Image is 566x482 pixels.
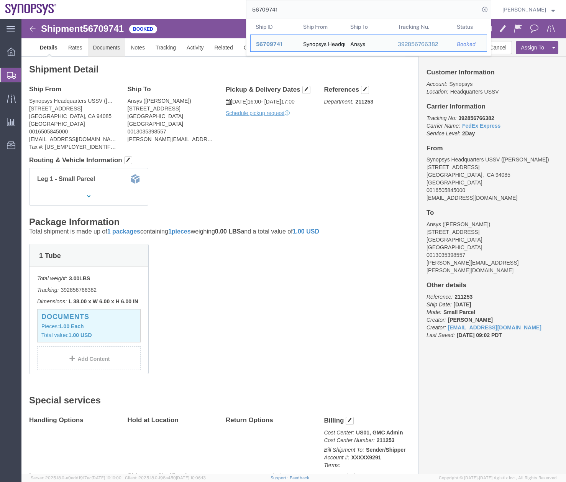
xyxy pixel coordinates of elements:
[31,475,121,480] span: Server: 2025.18.0-a0edd1917ac
[298,19,345,35] th: Ship From
[125,475,206,480] span: Client: 2025.18.0-198a450
[250,19,298,35] th: Ship ID
[92,475,121,480] span: [DATE] 10:10:00
[439,475,557,481] span: Copyright © [DATE]-[DATE] Agistix Inc., All Rights Reserved
[5,4,57,15] img: logo
[451,19,487,35] th: Status
[345,19,392,35] th: Ship To
[290,475,309,480] a: Feedback
[502,5,546,14] span: Zach Anderson
[398,40,446,48] div: 392856766382
[256,41,282,47] span: 56709741
[21,19,566,474] iframe: FS Legacy Container
[392,19,452,35] th: Tracking Nu.
[256,40,292,48] div: 56709741
[176,475,206,480] span: [DATE] 10:06:13
[250,19,491,56] table: Search Results
[246,0,479,19] input: Search for shipment number, reference number
[457,40,481,48] div: Booked
[271,475,290,480] a: Support
[350,35,365,51] div: Ansys
[303,35,340,51] div: Synopsys Headquarters USSV
[502,5,555,14] button: [PERSON_NAME]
